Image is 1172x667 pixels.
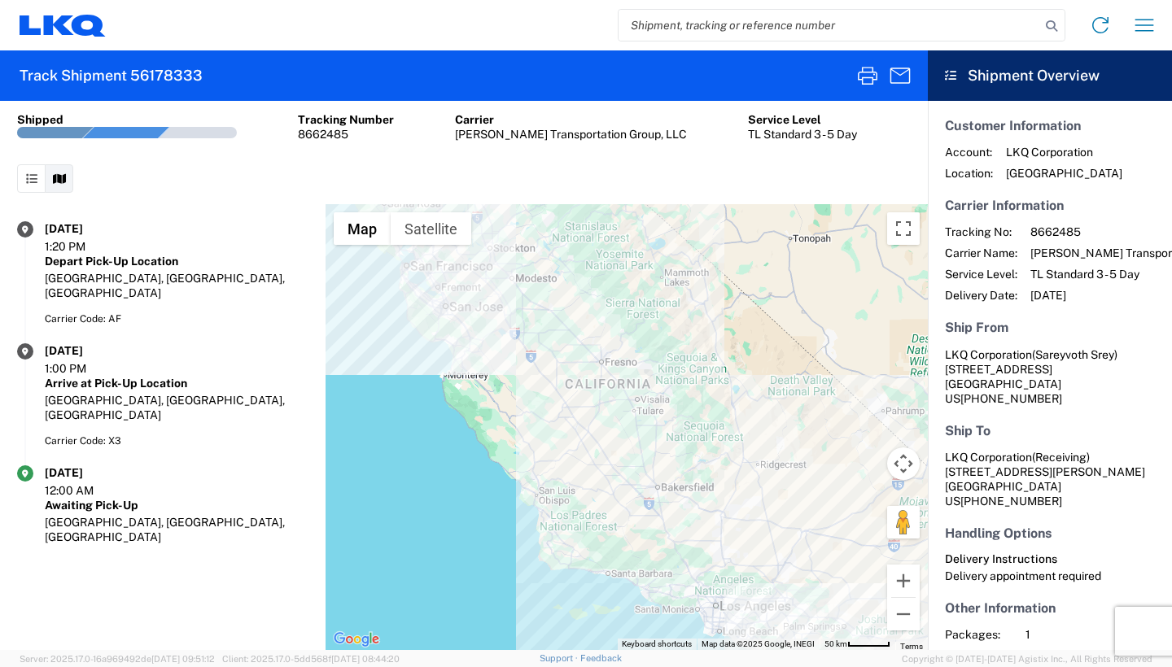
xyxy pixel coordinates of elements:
[887,506,920,538] button: Drag Pegman onto the map to open Street View
[945,246,1017,260] span: Carrier Name:
[45,376,308,390] div: Arrive at Pick-Up Location
[45,393,308,422] div: [GEOGRAPHIC_DATA], [GEOGRAPHIC_DATA], [GEOGRAPHIC_DATA]
[945,450,1155,508] address: [GEOGRAPHIC_DATA] US
[945,267,1017,281] span: Service Level:
[45,312,308,326] div: Carrier Code: AF
[887,212,920,245] button: Toggle fullscreen view
[945,348,1032,361] span: LKQ Corporation
[45,343,126,358] div: [DATE]
[945,347,1155,406] address: [GEOGRAPHIC_DATA] US
[820,639,895,650] button: Map Scale: 50 km per 49 pixels
[1032,451,1090,464] span: (Receiving)
[45,434,308,448] div: Carrier Code: X3
[45,221,126,236] div: [DATE]
[222,654,400,664] span: Client: 2025.17.0-5dd568f
[330,629,383,650] img: Google
[945,423,1155,438] h5: Ship To
[887,447,920,480] button: Map camera controls
[902,652,1152,666] span: Copyright © [DATE]-[DATE] Agistix Inc., All Rights Reserved
[945,569,1155,583] div: Delivery appointment required
[45,498,308,512] div: Awaiting Pick-Up
[298,127,394,142] div: 8662485
[748,112,857,127] div: Service Level
[20,66,203,85] h2: Track Shipment 56178333
[540,653,580,663] a: Support
[330,629,383,650] a: Open this area in Google Maps (opens a new window)
[45,254,308,268] div: Depart Pick-Up Location
[945,600,1155,616] h5: Other Information
[945,363,1052,376] span: [STREET_ADDRESS]
[455,127,687,142] div: [PERSON_NAME] Transportation Group, LLC
[20,654,215,664] span: Server: 2025.17.0-16a969492de
[45,271,308,300] div: [GEOGRAPHIC_DATA], [GEOGRAPHIC_DATA], [GEOGRAPHIC_DATA]
[945,451,1145,478] span: LKQ Corporation [STREET_ADDRESS][PERSON_NAME]
[945,288,1017,303] span: Delivery Date:
[45,465,126,480] div: [DATE]
[151,654,215,664] span: [DATE] 09:51:12
[887,598,920,630] button: Zoom out
[455,112,687,127] div: Carrier
[1006,145,1122,159] span: LKQ Corporation
[45,483,126,498] div: 12:00 AM
[945,627,1012,642] span: Packages:
[945,648,1012,663] span: Total Weight:
[945,118,1155,133] h5: Customer Information
[334,212,391,245] button: Show street map
[1006,166,1122,181] span: [GEOGRAPHIC_DATA]
[391,212,471,245] button: Show satellite imagery
[824,639,847,648] span: 50 km
[45,239,126,254] div: 1:20 PM
[945,166,993,181] span: Location:
[960,392,1062,405] span: [PHONE_NUMBER]
[945,145,993,159] span: Account:
[17,112,63,127] div: Shipped
[945,320,1155,335] h5: Ship From
[900,642,923,651] a: Terms
[945,552,1155,566] h6: Delivery Instructions
[945,525,1155,541] h5: Handling Options
[702,639,815,648] span: Map data ©2025 Google, INEGI
[580,653,622,663] a: Feedback
[945,225,1017,239] span: Tracking No:
[622,639,692,650] button: Keyboard shortcuts
[960,495,1062,508] span: [PHONE_NUMBER]
[619,10,1040,41] input: Shipment, tracking or reference number
[945,198,1155,213] h5: Carrier Information
[887,565,920,597] button: Zoom in
[331,654,400,664] span: [DATE] 08:44:20
[748,127,857,142] div: TL Standard 3 - 5 Day
[298,112,394,127] div: Tracking Number
[1032,348,1117,361] span: (Sareyvoth Srey)
[45,515,308,544] div: [GEOGRAPHIC_DATA], [GEOGRAPHIC_DATA], [GEOGRAPHIC_DATA]
[928,50,1172,101] header: Shipment Overview
[45,361,126,376] div: 1:00 PM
